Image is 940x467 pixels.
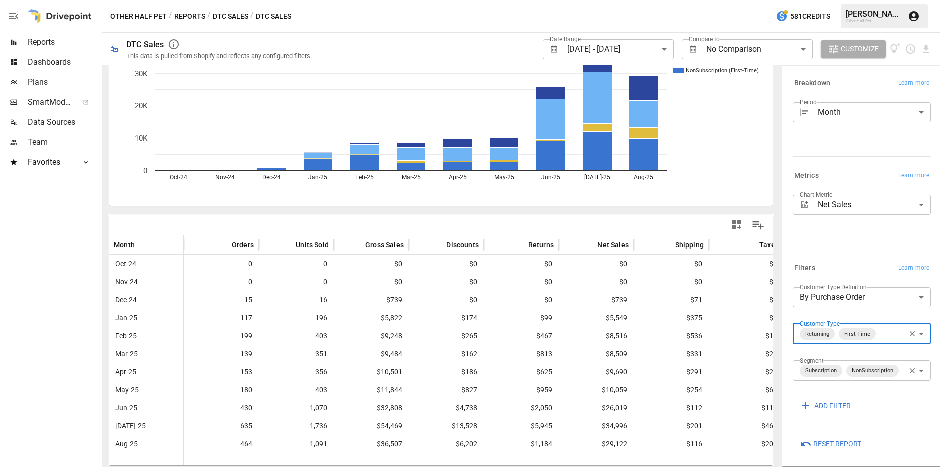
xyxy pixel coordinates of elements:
[250,10,254,23] div: /
[264,417,329,435] span: 1,736
[528,240,554,250] span: Returns
[135,134,148,143] text: 10K
[414,417,479,435] span: -$13,528
[114,381,140,399] span: May-25
[818,102,931,122] div: Month
[264,363,329,381] span: 356
[898,263,929,273] span: Learn more
[898,78,929,88] span: Learn more
[898,171,929,181] span: Learn more
[489,273,554,291] span: $0
[189,327,254,345] span: 199
[564,327,629,345] span: $8,516
[264,255,329,273] span: 0
[714,345,779,363] span: $22
[114,345,139,363] span: Mar-25
[489,291,554,309] span: $0
[28,36,100,48] span: Reports
[541,174,560,181] text: Jun-25
[800,356,823,365] label: Segment
[414,273,479,291] span: $0
[28,116,100,128] span: Data Sources
[489,381,554,399] span: -$959
[414,255,479,273] span: $0
[714,255,779,273] span: $0
[639,435,704,453] span: $116
[264,435,329,453] span: 1,091
[564,291,629,309] span: $739
[567,39,673,59] div: [DATE] - [DATE]
[365,240,404,250] span: Gross Sales
[339,399,404,417] span: $32,808
[114,399,139,417] span: Jun-25
[714,417,779,435] span: $465
[634,174,653,181] text: Aug-25
[714,309,779,327] span: $7
[840,328,874,340] span: First-Time
[790,10,830,23] span: 581 Credits
[135,101,148,110] text: 20K
[414,363,479,381] span: -$186
[800,98,817,106] label: Period
[714,327,779,345] span: $11
[339,273,404,291] span: $0
[660,238,674,252] button: Sort
[818,195,931,215] div: Net Sales
[114,273,139,291] span: Nov-24
[114,309,139,327] span: Jan-25
[207,10,211,23] div: /
[213,10,248,23] button: DTC Sales
[170,174,187,181] text: Oct-24
[189,399,254,417] span: 430
[414,381,479,399] span: -$827
[800,190,832,199] label: Chart Metric
[264,273,329,291] span: 0
[564,309,629,327] span: $5,549
[582,238,596,252] button: Sort
[801,328,833,340] span: Returning
[28,96,72,108] span: SmartModel
[597,240,629,250] span: Net Sales
[110,44,118,54] div: 🛍
[174,10,205,23] button: Reports
[846,9,902,19] div: [PERSON_NAME]
[489,309,554,327] span: -$99
[414,345,479,363] span: -$162
[215,174,235,181] text: Nov-24
[414,327,479,345] span: -$265
[28,76,100,88] span: Plans
[339,327,404,345] span: $9,248
[339,291,404,309] span: $739
[747,214,769,236] button: Manage Columns
[264,381,329,399] span: 403
[821,40,886,58] button: Customize
[639,291,704,309] span: $71
[801,365,841,376] span: Subscription
[414,291,479,309] span: $0
[189,381,254,399] span: 180
[296,240,329,250] span: Units Sold
[794,263,815,274] h6: Filters
[264,345,329,363] span: 351
[489,435,554,453] span: -$1,184
[639,327,704,345] span: $536
[414,435,479,453] span: -$6,202
[339,345,404,363] span: $9,484
[281,238,295,252] button: Sort
[564,381,629,399] span: $10,059
[564,363,629,381] span: $9,690
[339,309,404,327] span: $5,822
[800,319,840,328] label: Customer Type
[449,174,467,181] text: Apr-25
[639,309,704,327] span: $375
[714,399,779,417] span: $117
[489,363,554,381] span: -$625
[686,67,759,74] text: NonSubscription (First-Time)
[550,35,581,43] label: Date Range
[109,26,766,206] svg: A chart.
[189,291,254,309] span: 15
[814,400,851,412] span: ADD FILTER
[564,417,629,435] span: $34,996
[339,381,404,399] span: $11,844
